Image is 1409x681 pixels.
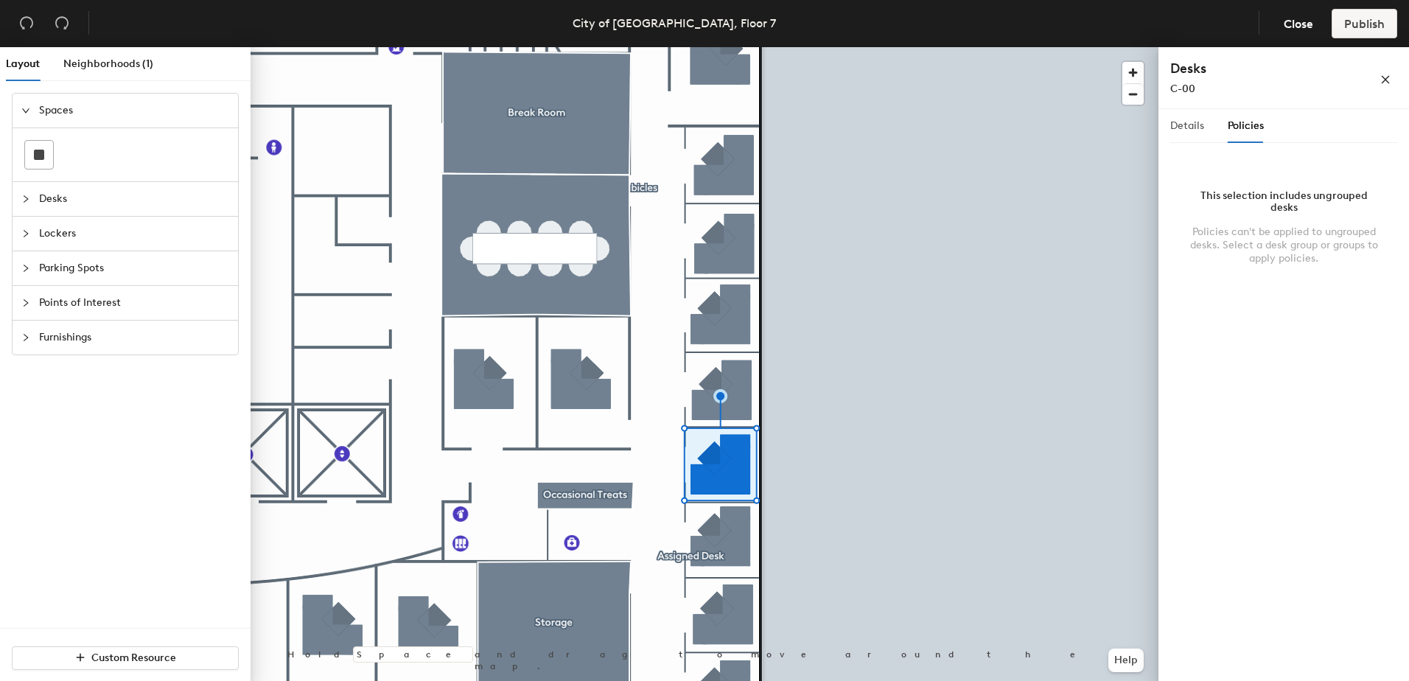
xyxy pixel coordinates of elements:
[39,217,229,251] span: Lockers
[1170,83,1195,95] span: C-00
[1380,74,1391,85] span: close
[39,286,229,320] span: Points of Interest
[573,14,776,32] div: City of [GEOGRAPHIC_DATA], Floor 7
[91,652,176,664] span: Custom Resource
[1284,17,1313,31] span: Close
[39,251,229,285] span: Parking Spots
[21,298,30,307] span: collapsed
[1170,119,1204,132] span: Details
[1228,119,1264,132] span: Policies
[47,9,77,38] button: Redo (⌘ + ⇧ + Z)
[1188,190,1380,214] div: This selection includes ungrouped desks
[39,182,229,216] span: Desks
[63,57,153,70] span: Neighborhoods (1)
[21,264,30,273] span: collapsed
[39,94,229,128] span: Spaces
[21,229,30,238] span: collapsed
[21,333,30,342] span: collapsed
[1188,226,1380,265] div: Policies can't be applied to ungrouped desks. Select a desk group or groups to apply policies.
[1108,649,1144,672] button: Help
[21,195,30,203] span: collapsed
[1271,9,1326,38] button: Close
[21,106,30,115] span: expanded
[19,15,34,30] span: undo
[12,9,41,38] button: Undo (⌘ + Z)
[1332,9,1397,38] button: Publish
[12,646,239,670] button: Custom Resource
[1170,59,1332,78] h4: Desks
[6,57,40,70] span: Layout
[39,321,229,355] span: Furnishings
